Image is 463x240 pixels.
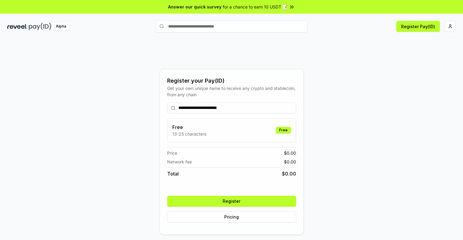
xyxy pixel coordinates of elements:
[396,21,440,32] button: Register Pay(ID)
[223,4,288,10] span: for a chance to earn 10 USDT 📝
[167,159,192,165] span: Network fee
[167,77,296,85] div: Register your Pay(ID)
[284,150,296,156] span: $ 0.00
[284,159,296,165] span: $ 0.00
[167,212,296,222] button: Pricing
[168,4,221,10] span: Answer our quick survey
[29,23,51,30] img: pay_id
[7,23,28,30] img: reveel_dark
[282,170,296,177] span: $ 0.00
[167,196,296,207] button: Register
[172,123,206,131] h3: Free
[167,170,179,177] span: Total
[52,23,69,30] div: Alpha
[167,150,177,156] span: Price
[172,131,206,137] p: 13-25 characters
[167,85,296,98] div: Get your own unique name to receive any crypto and stablecoin, from any chain
[276,127,291,133] div: Free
